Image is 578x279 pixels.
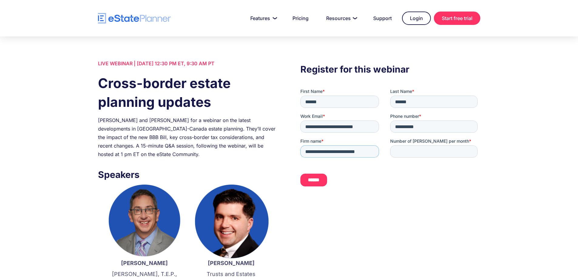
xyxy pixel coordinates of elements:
[243,12,282,24] a: Features
[300,88,480,192] iframe: Form 0
[98,116,278,158] div: [PERSON_NAME] and [PERSON_NAME] for a webinar on the latest developments in [GEOGRAPHIC_DATA]-Can...
[98,13,171,24] a: home
[121,260,168,266] strong: [PERSON_NAME]
[366,12,399,24] a: Support
[319,12,363,24] a: Resources
[194,270,269,278] p: Trusts and Estates
[98,59,278,68] div: LIVE WEBINAR | [DATE] 12:30 PM ET, 9:30 AM PT
[208,260,255,266] strong: [PERSON_NAME]
[98,74,278,111] h1: Cross-border estate planning updates
[285,12,316,24] a: Pricing
[402,12,431,25] a: Login
[98,168,278,182] h3: Speakers
[300,62,480,76] h3: Register for this webinar
[434,12,480,25] a: Start free trial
